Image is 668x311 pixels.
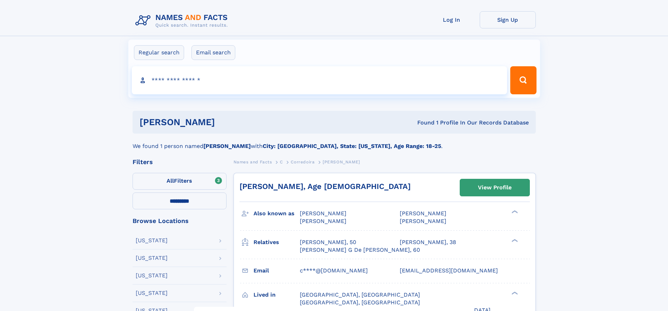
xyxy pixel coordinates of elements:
[136,273,168,278] div: [US_STATE]
[254,265,300,277] h3: Email
[280,157,283,166] a: C
[234,157,272,166] a: Names and Facts
[510,238,518,243] div: ❯
[300,246,420,254] a: [PERSON_NAME] G De [PERSON_NAME], 60
[254,289,300,301] h3: Lived in
[291,157,315,166] a: Corredoira
[300,210,346,217] span: [PERSON_NAME]
[400,267,498,274] span: [EMAIL_ADDRESS][DOMAIN_NAME]
[480,11,536,28] a: Sign Up
[254,236,300,248] h3: Relatives
[300,218,346,224] span: [PERSON_NAME]
[400,210,446,217] span: [PERSON_NAME]
[478,180,512,196] div: View Profile
[203,143,251,149] b: [PERSON_NAME]
[510,66,536,94] button: Search Button
[133,173,227,190] label: Filters
[167,177,174,184] span: All
[136,255,168,261] div: [US_STATE]
[133,159,227,165] div: Filters
[132,66,507,94] input: search input
[291,160,315,164] span: Corredoira
[239,182,411,191] a: [PERSON_NAME], Age [DEMOGRAPHIC_DATA]
[400,218,446,224] span: [PERSON_NAME]
[460,179,529,196] a: View Profile
[323,160,360,164] span: [PERSON_NAME]
[136,238,168,243] div: [US_STATE]
[263,143,441,149] b: City: [GEOGRAPHIC_DATA], State: [US_STATE], Age Range: 18-25
[424,11,480,28] a: Log In
[133,134,536,150] div: We found 1 person named with .
[300,299,420,306] span: [GEOGRAPHIC_DATA], [GEOGRAPHIC_DATA]
[510,210,518,214] div: ❯
[510,291,518,295] div: ❯
[316,119,529,127] div: Found 1 Profile In Our Records Database
[300,238,356,246] a: [PERSON_NAME], 50
[136,290,168,296] div: [US_STATE]
[133,218,227,224] div: Browse Locations
[140,118,316,127] h1: [PERSON_NAME]
[300,291,420,298] span: [GEOGRAPHIC_DATA], [GEOGRAPHIC_DATA]
[400,238,456,246] a: [PERSON_NAME], 38
[280,160,283,164] span: C
[254,208,300,219] h3: Also known as
[191,45,235,60] label: Email search
[133,11,234,30] img: Logo Names and Facts
[134,45,184,60] label: Regular search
